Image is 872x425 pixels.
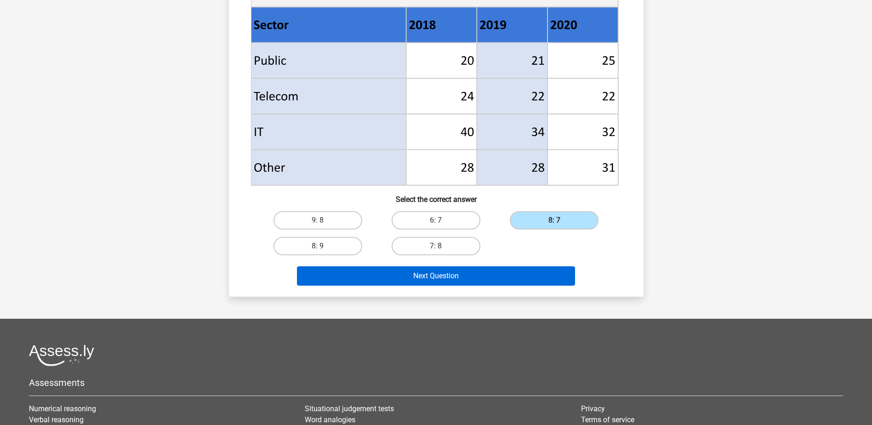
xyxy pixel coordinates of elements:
label: 9: 8 [274,211,362,230]
img: Assessly logo [29,345,94,366]
button: Next Question [297,266,575,286]
a: Numerical reasoning [29,404,96,413]
a: Situational judgement tests [305,404,394,413]
h5: Assessments [29,377,843,388]
label: 7: 8 [392,237,480,255]
label: 8: 9 [274,237,362,255]
a: Privacy [581,404,605,413]
h6: Select the correct answer [244,188,629,204]
a: Word analogies [305,415,355,424]
a: Terms of service [581,415,634,424]
label: 8: 7 [510,211,598,230]
a: Verbal reasoning [29,415,84,424]
label: 6: 7 [392,211,480,230]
